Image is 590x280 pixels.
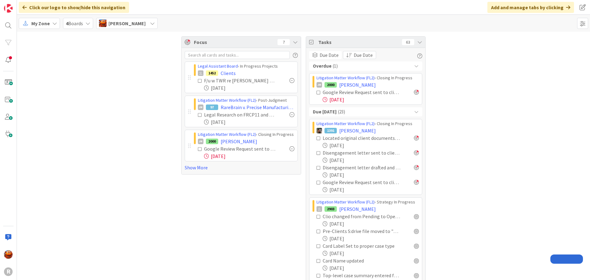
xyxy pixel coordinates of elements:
a: Legal Assistant Board [198,63,238,69]
div: › Closing In Progress [198,131,294,138]
div: Legal Research on FRCP11 and Vexatious Litigation [204,111,276,118]
div: Add and manage tabs by clicking [487,2,574,13]
img: MW [317,128,322,133]
span: My Zone [31,20,50,27]
div: Pre-Clients S:drive file moved to "Clients" [323,227,400,235]
div: [DATE] [323,96,419,103]
div: F/u w TWR re [PERSON_NAME] (pre-client) [204,77,276,84]
div: [DATE] [323,250,419,257]
span: Boards [66,20,83,27]
a: Show More [185,164,298,171]
div: › Closing In Progress [317,120,419,127]
div: Card Name updated [323,257,386,264]
div: [DATE] [204,118,294,126]
div: JM [317,82,322,88]
span: [PERSON_NAME] [221,138,257,145]
div: 63 [402,39,414,45]
div: JM [198,105,203,110]
div: 1452 [206,70,218,76]
div: 97 [206,105,218,110]
div: R [4,267,13,276]
div: [DATE] [323,220,419,227]
input: Search all cards and tasks... [185,51,290,59]
div: Click our logo to show/hide this navigation [19,2,129,13]
span: Clients [221,69,236,77]
div: [DATE] [323,235,419,242]
span: Focus [194,38,273,46]
span: [PERSON_NAME] [108,20,146,27]
span: [PERSON_NAME] [339,205,376,213]
div: 1391 [324,128,337,133]
div: JM [198,139,203,144]
div: [DATE] [204,152,294,160]
a: Litigation Matter Workflow (FL2) [317,75,375,81]
button: Due Date [343,51,376,59]
img: KA [99,19,107,27]
div: Disengagement letter drafted and sent for review [323,164,400,171]
div: Disengagement letter sent to client & PDF saved in client file [323,149,400,156]
div: [DATE] [204,84,294,92]
span: [PERSON_NAME] [339,81,376,89]
img: Visit kanbanzone.com [4,4,13,13]
div: Card Label Set to proper case type [323,242,400,250]
div: [DATE] [323,186,419,193]
b: 4 [66,20,68,26]
div: Google Review Request sent to client [if applicable] [204,145,276,152]
a: Litigation Matter Workflow (FL2) [317,121,375,126]
a: Litigation Matter Workflow (FL2) [198,132,256,137]
div: › Post-Judgment [198,97,294,104]
div: 2000 [206,139,218,144]
div: › In Progress Projects [198,63,294,69]
span: Due Date [354,51,373,59]
span: ( 1 ) [333,63,338,70]
div: [DATE] [323,142,419,149]
span: RareBrain v. Precise Manufacturing & Engineering [221,104,294,111]
img: KA [4,250,13,259]
div: Google Review Request sent to client [if applicable] [323,89,400,96]
b: Overdue [313,63,332,70]
div: 2903 [324,206,337,212]
a: Litigation Matter Workflow (FL2) [198,97,256,103]
div: 2000 [324,82,337,88]
div: [DATE] [323,156,419,164]
div: › Closing In Progress [317,75,419,81]
div: [DATE] [323,171,419,179]
span: Tasks [318,38,399,46]
span: [PERSON_NAME] [339,127,376,134]
div: Top-level case summary entered from attorney notes [323,272,400,279]
b: Due [DATE] [313,108,337,116]
div: › Strategy In Progress [317,199,419,205]
div: 7 [277,39,290,45]
div: [DATE] [323,264,419,272]
a: Litigation Matter Workflow (FL2) [317,199,375,205]
span: ( 23 ) [338,108,345,116]
div: Clio changed from Pending to Open client matter [323,213,400,220]
span: Due Date [320,51,339,59]
div: Located original client documents if necessary & coordinated delivery with client [323,134,400,142]
div: Google Review Request sent to client [if applicable] [323,179,400,186]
